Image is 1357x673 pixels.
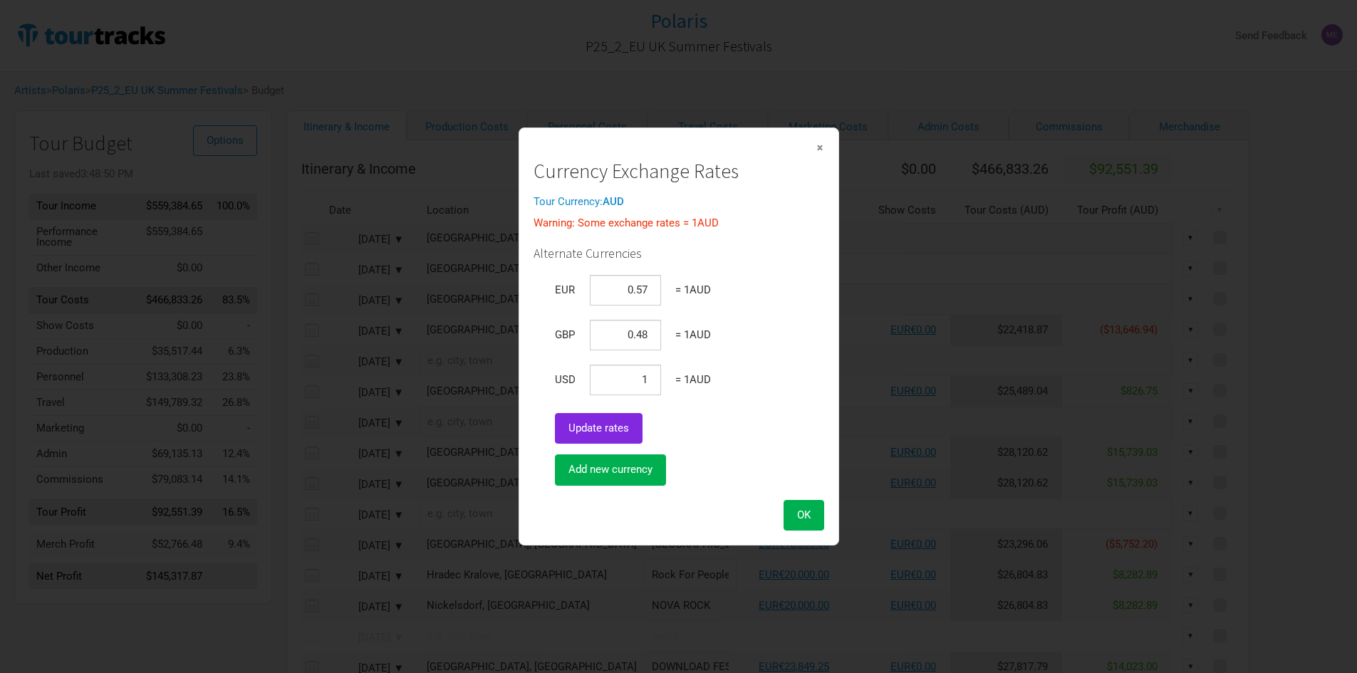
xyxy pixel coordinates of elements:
strong: AUD [603,195,624,208]
div: Warning: Some exchange rates = 1 AUD [534,218,824,239]
div: Tour Currency: [534,197,824,207]
span: Add new currency [568,463,652,476]
td: GBP [548,313,583,358]
h3: Alternate Currencies [534,246,824,261]
span: Update rates [568,422,629,434]
span: × [816,140,824,155]
h1: Currency Exchange Rates [534,160,824,182]
span: OK [797,508,811,521]
button: OK [784,500,824,531]
button: Add new currency [555,454,666,485]
td: = 1 AUD [668,313,718,358]
td: = 1 AUD [668,268,718,313]
td: EUR [548,268,583,313]
button: Update rates [555,413,643,444]
td: = 1 AUD [668,358,718,402]
td: USD [548,358,583,402]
